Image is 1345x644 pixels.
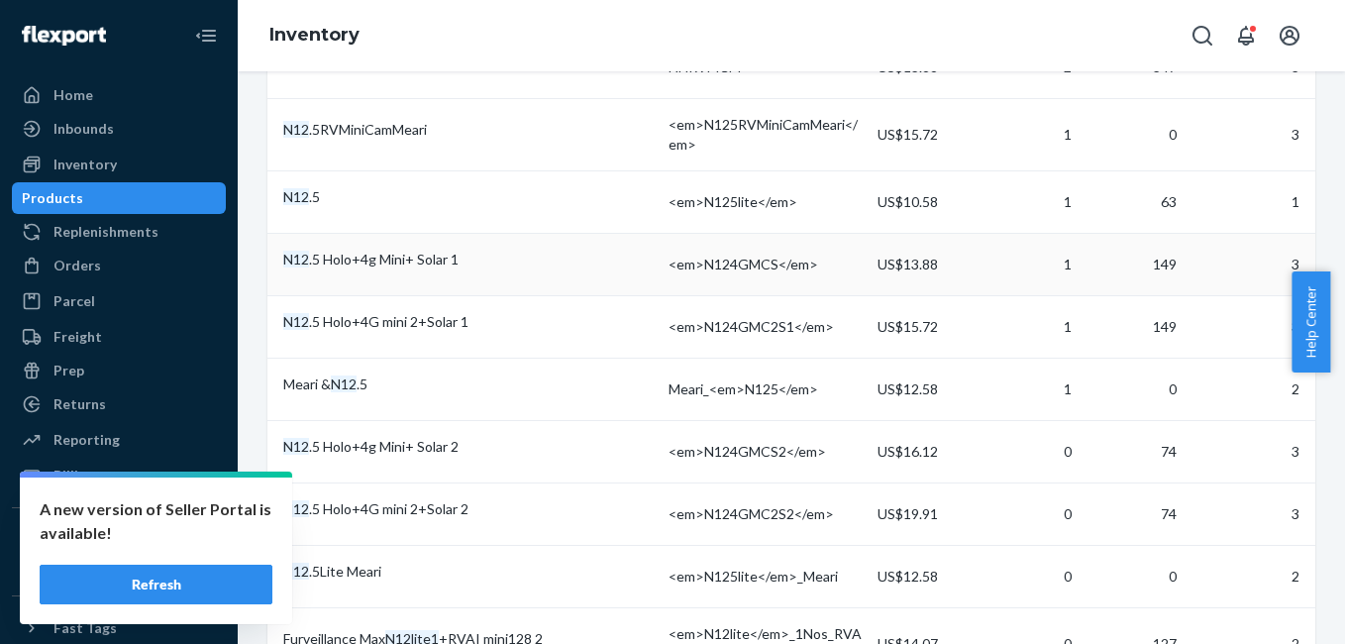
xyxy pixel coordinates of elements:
[1080,420,1185,483] td: 74
[53,85,93,105] div: Home
[870,233,975,295] td: US$13.88
[661,295,871,358] td: <em>N124GMC2S1</em>
[283,250,653,269] div: .5 Holo+4g Mini+ Solar 1
[870,483,975,545] td: US$19.91
[283,562,653,582] div: .5Lite Meari
[1270,16,1309,55] button: Open account menu
[975,233,1080,295] td: 1
[1080,98,1185,170] td: 0
[1185,420,1315,483] td: 3
[53,155,117,174] div: Inventory
[22,188,83,208] div: Products
[283,121,309,138] em: N12
[12,149,226,180] a: Inventory
[870,295,975,358] td: US$15.72
[283,437,653,457] div: .5 Holo+4g Mini+ Solar 2
[975,545,1080,607] td: 0
[283,188,309,205] em: N12
[53,466,94,485] div: Billing
[661,358,871,420] td: Meari_<em>N125</em>
[53,291,95,311] div: Parcel
[661,483,871,545] td: <em>N124GMC2S2</em>
[12,524,226,556] button: Integrations
[53,256,101,275] div: Orders
[53,119,114,139] div: Inbounds
[12,355,226,386] a: Prep
[975,420,1080,483] td: 0
[12,250,226,281] a: Orders
[870,98,975,170] td: US$15.72
[661,545,871,607] td: <em>N125lite</em>_Meari
[975,483,1080,545] td: 0
[12,424,226,456] a: Reporting
[12,388,226,420] a: Returns
[12,321,226,353] a: Freight
[1080,545,1185,607] td: 0
[12,285,226,317] a: Parcel
[1226,16,1266,55] button: Open notifications
[12,113,226,145] a: Inbounds
[53,222,158,242] div: Replenishments
[1185,483,1315,545] td: 3
[1185,545,1315,607] td: 2
[53,618,117,638] div: Fast Tags
[12,182,226,214] a: Products
[661,233,871,295] td: <em>N124GMCS</em>
[53,394,106,414] div: Returns
[12,79,226,111] a: Home
[254,7,375,64] ol: breadcrumbs
[1080,483,1185,545] td: 74
[283,313,309,330] em: N12
[53,327,102,347] div: Freight
[1185,233,1315,295] td: 3
[1080,233,1185,295] td: 149
[1185,358,1315,420] td: 2
[661,98,871,170] td: <em>N125RVMiniCamMeari</em>
[283,312,653,332] div: .5 Holo+4G mini 2+Solar 1
[283,120,653,140] div: .5RVMiniCamMeari
[1292,271,1330,373] button: Help Center
[283,438,309,455] em: N12
[12,460,226,491] a: Billing
[975,358,1080,420] td: 1
[1080,295,1185,358] td: 149
[186,16,226,55] button: Close Navigation
[661,420,871,483] td: <em>N124GMCS2</em>
[12,216,226,248] a: Replenishments
[975,295,1080,358] td: 1
[53,430,120,450] div: Reporting
[12,564,226,588] a: Add Integration
[1185,170,1315,233] td: 1
[870,170,975,233] td: US$10.58
[975,170,1080,233] td: 1
[1080,358,1185,420] td: 0
[870,545,975,607] td: US$12.58
[12,612,226,644] button: Fast Tags
[975,98,1080,170] td: 1
[1185,98,1315,170] td: 3
[283,251,309,268] em: N12
[1183,16,1222,55] button: Open Search Box
[1185,295,1315,358] td: 3
[40,497,272,545] p: A new version of Seller Portal is available!
[661,170,871,233] td: <em>N125lite</em>
[331,376,357,392] em: N12
[40,565,272,604] button: Refresh
[283,375,653,394] div: Meari & .5
[1080,170,1185,233] td: 63
[870,420,975,483] td: US$16.12
[53,361,84,380] div: Prep
[283,563,309,580] em: N12
[283,187,653,207] div: .5
[283,500,309,517] em: N12
[269,24,360,46] a: Inventory
[22,26,106,46] img: Flexport logo
[870,358,975,420] td: US$12.58
[283,499,653,519] div: .5 Holo+4G mini 2+Solar 2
